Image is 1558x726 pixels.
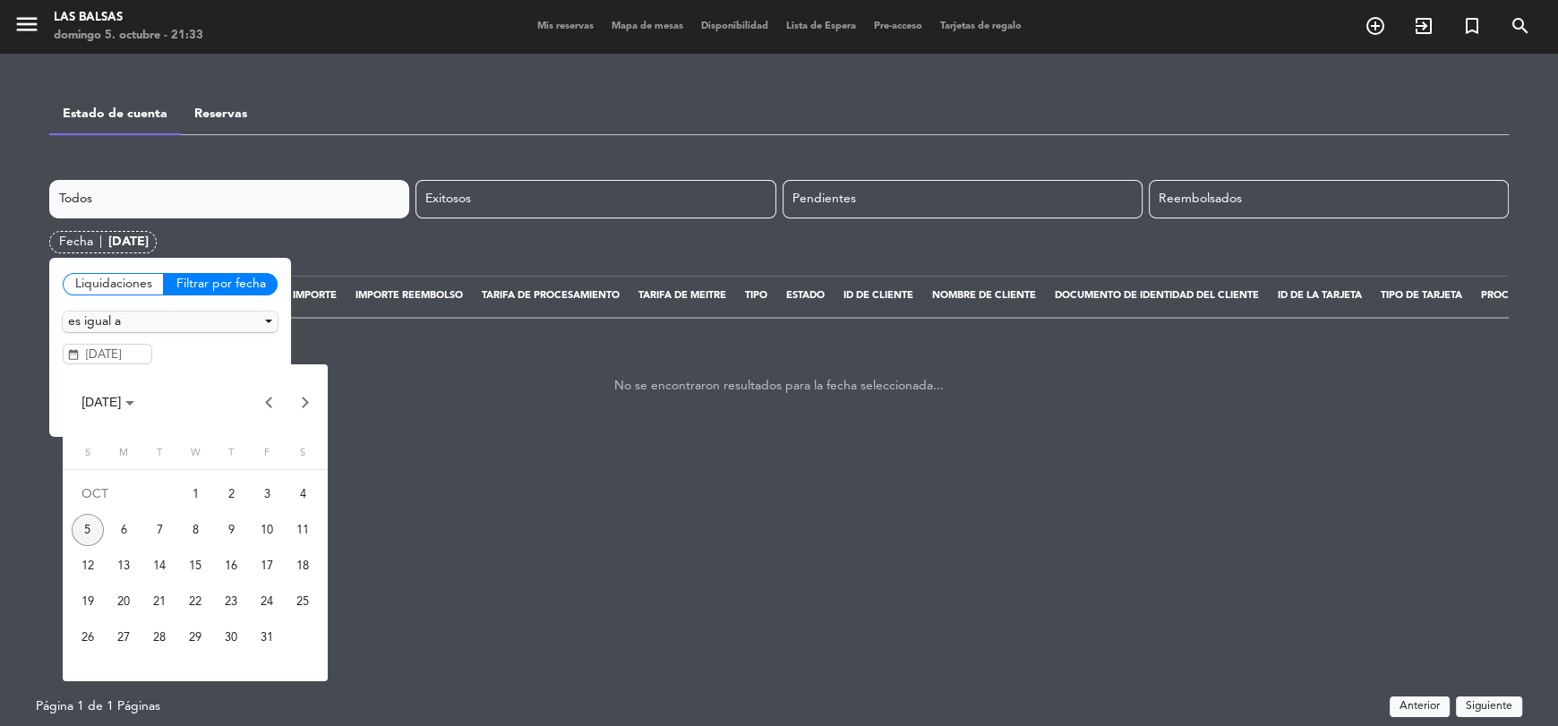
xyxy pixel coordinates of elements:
[249,548,285,584] td: October 17, 2025
[177,584,213,619] td: October 22, 2025
[177,548,213,584] td: October 15, 2025
[213,446,249,469] th: Thursday
[249,619,285,655] td: October 31, 2025
[252,384,287,420] button: Previous month
[215,514,247,546] div: 9
[106,446,141,469] th: Monday
[72,550,104,582] div: 12
[215,550,247,582] div: 16
[177,619,213,655] td: October 29, 2025
[179,585,211,618] div: 22
[141,446,177,469] th: Tuesday
[287,384,323,420] button: Next month
[285,584,321,619] td: October 25, 2025
[72,514,104,546] div: 5
[213,619,249,655] td: October 30, 2025
[81,395,134,409] span: [DATE]
[177,446,213,469] th: Wednesday
[287,514,319,546] div: 11
[143,585,175,618] div: 21
[143,621,175,653] div: 28
[249,512,285,548] td: October 10, 2025
[70,476,177,512] td: OCT
[107,550,140,582] div: 13
[70,446,106,469] th: Sunday
[177,512,213,548] td: October 8, 2025
[107,585,140,618] div: 20
[70,548,106,584] td: October 12, 2025
[106,584,141,619] td: October 20, 2025
[141,548,177,584] td: October 14, 2025
[179,621,211,653] div: 29
[141,619,177,655] td: October 28, 2025
[143,550,175,582] div: 14
[249,476,285,512] td: October 3, 2025
[213,512,249,548] td: October 9, 2025
[107,514,140,546] div: 6
[106,548,141,584] td: October 13, 2025
[70,512,106,548] td: October 5, 2025
[107,621,140,653] div: 27
[179,550,211,582] div: 15
[287,585,319,618] div: 25
[106,619,141,655] td: October 27, 2025
[251,585,283,618] div: 24
[143,514,175,546] div: 7
[213,584,249,619] td: October 23, 2025
[285,476,321,512] td: October 4, 2025
[213,548,249,584] td: October 16, 2025
[70,619,106,655] td: October 26, 2025
[251,550,283,582] div: 17
[106,512,141,548] td: October 6, 2025
[72,621,104,653] div: 26
[179,514,211,546] div: 8
[249,446,285,469] th: Friday
[249,584,285,619] td: October 24, 2025
[141,584,177,619] td: October 21, 2025
[251,514,283,546] div: 10
[213,476,249,512] td: October 2, 2025
[215,621,247,653] div: 30
[285,446,321,469] th: Saturday
[287,478,319,510] div: 4
[285,512,321,548] td: October 11, 2025
[251,478,283,510] div: 3
[285,548,321,584] td: October 18, 2025
[70,584,106,619] td: October 19, 2025
[215,478,247,510] div: 2
[287,550,319,582] div: 18
[179,478,211,510] div: 1
[177,476,213,512] td: October 1, 2025
[251,621,283,653] div: 31
[67,384,149,420] button: Choose month and year
[72,585,104,618] div: 19
[141,512,177,548] td: October 7, 2025
[215,585,247,618] div: 23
